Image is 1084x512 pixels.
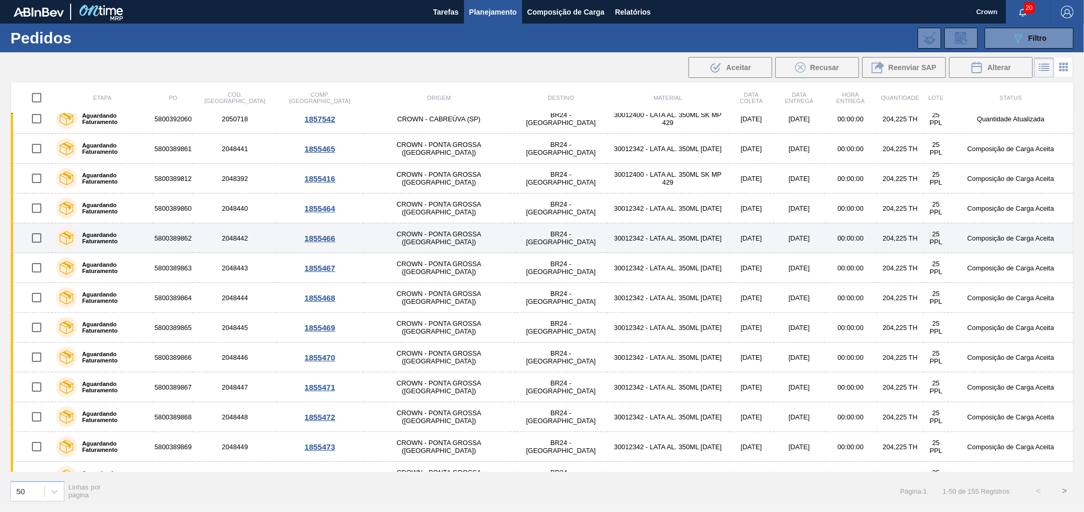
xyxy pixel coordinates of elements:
[153,164,193,194] td: 5800389812
[775,57,859,78] div: Recusar
[774,462,825,492] td: [DATE]
[278,234,362,243] div: 1855466
[548,95,574,101] span: Destino
[774,313,825,343] td: [DATE]
[607,343,728,372] td: 30012342 - LATA AL. 350ML [DATE]
[363,223,515,253] td: CROWN - PONTA GROSSA ([GEOGRAPHIC_DATA])
[928,95,943,101] span: Lote
[729,253,774,283] td: [DATE]
[363,343,515,372] td: CROWN - PONTA GROSSA ([GEOGRAPHIC_DATA])
[169,95,177,101] span: PO
[948,194,1074,223] td: Composição de Carga Aceita
[193,223,276,253] td: 2048442
[153,343,193,372] td: 5800389866
[1054,58,1074,77] div: Visão em Cards
[289,92,350,104] span: Comp. [GEOGRAPHIC_DATA]
[278,353,362,362] div: 1855470
[278,204,362,213] div: 1855464
[607,283,728,313] td: 30012342 - LATA AL. 350ML [DATE]
[1029,34,1047,42] span: Filtro
[1006,5,1040,19] button: Notificações
[918,28,941,49] div: Importar Negociações dos Pedidos
[923,194,948,223] td: 25 PPL
[153,462,193,492] td: 5800389870
[948,372,1074,402] td: Composição de Carga Aceita
[363,194,515,223] td: CROWN - PONTA GROSSA ([GEOGRAPHIC_DATA])
[948,313,1074,343] td: Composição de Carga Aceita
[923,372,948,402] td: 25 PPL
[774,194,825,223] td: [DATE]
[862,57,946,78] button: Reenviar SAP
[77,142,149,155] label: Aguardando Faturamento
[607,253,728,283] td: 30012342 - LATA AL. 350ML [DATE]
[363,432,515,462] td: CROWN - PONTA GROSSA ([GEOGRAPHIC_DATA])
[427,95,450,101] span: Origem
[948,134,1074,164] td: Composição de Carga Aceita
[774,253,825,283] td: [DATE]
[948,462,1074,492] td: Composição de Carga Aceita
[11,194,1074,223] a: Aguardando Faturamento58003898602048440CROWN - PONTA GROSSA ([GEOGRAPHIC_DATA])BR24 - [GEOGRAPHIC...
[363,164,515,194] td: CROWN - PONTA GROSSA ([GEOGRAPHIC_DATA])
[729,313,774,343] td: [DATE]
[877,283,923,313] td: 204,225 TH
[11,223,1074,253] a: Aguardando Faturamento58003898622048442CROWN - PONTA GROSSA ([GEOGRAPHIC_DATA])BR24 - [GEOGRAPHIC...
[1025,478,1052,504] button: <
[949,57,1033,78] div: Alterar Pedido
[363,462,515,492] td: CROWN - PONTA GROSSA ([GEOGRAPHIC_DATA])
[877,194,923,223] td: 204,225 TH
[11,372,1074,402] a: Aguardando Faturamento58003898672048447CROWN - PONTA GROSSA ([GEOGRAPHIC_DATA])BR24 - [GEOGRAPHIC...
[729,164,774,194] td: [DATE]
[825,313,877,343] td: 00:00:00
[1024,2,1035,14] span: 20
[726,63,751,72] span: Aceitar
[11,283,1074,313] a: Aguardando Faturamento58003898642048444CROWN - PONTA GROSSA ([GEOGRAPHIC_DATA])BR24 - [GEOGRAPHIC...
[515,223,607,253] td: BR24 - [GEOGRAPHIC_DATA]
[607,402,728,432] td: 30012342 - LATA AL. 350ML [DATE]
[825,164,877,194] td: 00:00:00
[825,372,877,402] td: 00:00:00
[1000,95,1022,101] span: Status
[515,462,607,492] td: BR24 - [GEOGRAPHIC_DATA]
[729,134,774,164] td: [DATE]
[278,442,362,451] div: 1855473
[363,402,515,432] td: CROWN - PONTA GROSSA ([GEOGRAPHIC_DATA])
[363,372,515,402] td: CROWN - PONTA GROSSA ([GEOGRAPHIC_DATA])
[729,372,774,402] td: [DATE]
[729,104,774,134] td: [DATE]
[77,291,149,304] label: Aguardando Faturamento
[948,432,1074,462] td: Composição de Carga Aceita
[825,462,877,492] td: 00:00:00
[11,402,1074,432] a: Aguardando Faturamento58003898682048448CROWN - PONTA GROSSA ([GEOGRAPHIC_DATA])BR24 - [GEOGRAPHIC...
[153,313,193,343] td: 5800389865
[193,313,276,343] td: 2048445
[729,432,774,462] td: [DATE]
[729,402,774,432] td: [DATE]
[900,487,927,495] span: Página : 1
[515,253,607,283] td: BR24 - [GEOGRAPHIC_DATA]
[949,57,1033,78] button: Alterar
[193,432,276,462] td: 2048449
[877,313,923,343] td: 204,225 TH
[985,28,1074,49] button: Filtro
[877,134,923,164] td: 204,225 TH
[11,313,1074,343] a: Aguardando Faturamento58003898652048445CROWN - PONTA GROSSA ([GEOGRAPHIC_DATA])BR24 - [GEOGRAPHIC...
[615,6,651,18] span: Relatórios
[77,232,149,244] label: Aguardando Faturamento
[948,343,1074,372] td: Composição de Carga Aceita
[740,92,763,104] span: Data coleta
[987,63,1011,72] span: Alterar
[77,381,149,393] label: Aguardando Faturamento
[153,432,193,462] td: 5800389869
[688,57,772,78] div: Aceitar
[774,134,825,164] td: [DATE]
[774,402,825,432] td: [DATE]
[825,432,877,462] td: 00:00:00
[515,134,607,164] td: BR24 - [GEOGRAPHIC_DATA]
[363,104,515,134] td: CROWN - CABREÚVA (SP)
[153,223,193,253] td: 5800389862
[515,432,607,462] td: BR24 - [GEOGRAPHIC_DATA]
[77,321,149,334] label: Aguardando Faturamento
[11,104,1074,134] a: Aguardando Faturamento58003920602050718CROWN - CABREÚVA (SP)BR24 - [GEOGRAPHIC_DATA]30012400 - LA...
